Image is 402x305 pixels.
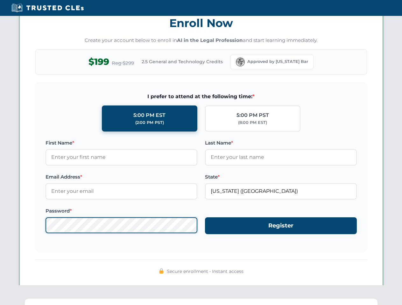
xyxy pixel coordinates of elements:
[205,139,357,147] label: Last Name
[46,139,197,147] label: First Name
[205,183,357,199] input: Florida (FL)
[46,149,197,165] input: Enter your first name
[133,111,166,119] div: 5:00 PM EST
[35,37,367,44] p: Create your account below to enroll in and start learning immediately.
[236,58,245,66] img: Florida Bar
[205,149,357,165] input: Enter your last name
[35,13,367,33] h3: Enroll Now
[46,183,197,199] input: Enter your email
[205,217,357,234] button: Register
[236,111,269,119] div: 5:00 PM PST
[46,92,357,101] span: I prefer to attend at the following time:
[112,59,134,67] span: Reg $299
[88,55,109,69] span: $199
[159,268,164,274] img: 🔒
[247,58,308,65] span: Approved by [US_STATE] Bar
[167,268,243,275] span: Secure enrollment • Instant access
[10,3,86,13] img: Trusted CLEs
[142,58,223,65] span: 2.5 General and Technology Credits
[177,37,243,43] strong: AI in the Legal Profession
[46,207,197,215] label: Password
[46,173,197,181] label: Email Address
[135,119,164,126] div: (2:00 PM PST)
[205,173,357,181] label: State
[238,119,267,126] div: (8:00 PM EST)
